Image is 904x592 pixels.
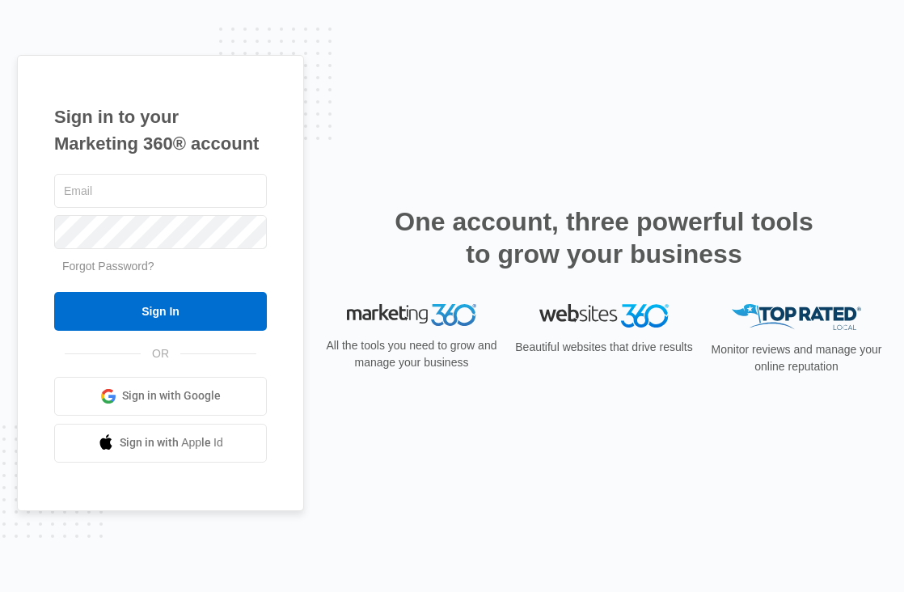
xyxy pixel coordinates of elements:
[706,341,887,375] p: Monitor reviews and manage your online reputation
[122,387,221,404] span: Sign in with Google
[120,434,223,451] span: Sign in with Apple Id
[54,377,267,416] a: Sign in with Google
[54,292,267,331] input: Sign In
[347,304,476,327] img: Marketing 360
[539,304,669,328] img: Websites 360
[321,337,502,371] p: All the tools you need to grow and manage your business
[141,345,180,362] span: OR
[54,424,267,463] a: Sign in with Apple Id
[390,205,818,270] h2: One account, three powerful tools to grow your business
[513,339,695,356] p: Beautiful websites that drive results
[54,104,267,157] h1: Sign in to your Marketing 360® account
[54,174,267,208] input: Email
[732,304,861,331] img: Top Rated Local
[62,260,154,273] a: Forgot Password?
